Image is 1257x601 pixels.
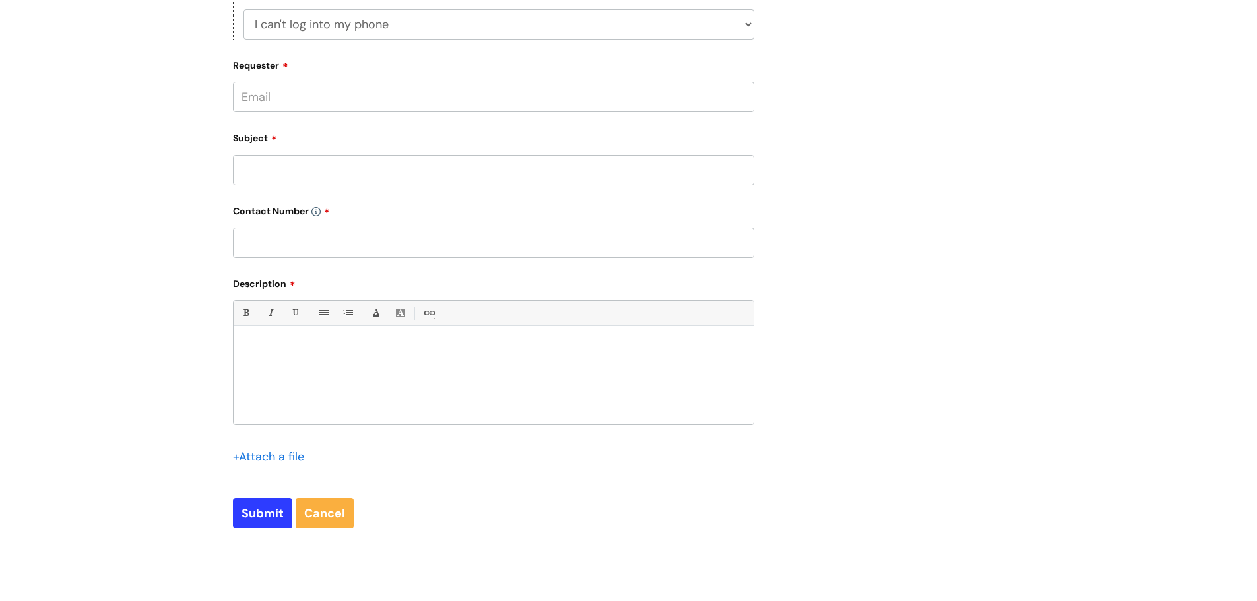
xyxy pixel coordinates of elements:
[233,55,754,71] label: Requester
[286,305,303,321] a: Underline(Ctrl-U)
[233,274,754,290] label: Description
[296,498,354,528] a: Cancel
[233,449,239,464] span: +
[233,128,754,144] label: Subject
[420,305,437,321] a: Link
[233,82,754,112] input: Email
[233,201,754,217] label: Contact Number
[262,305,278,321] a: Italic (Ctrl-I)
[238,305,254,321] a: Bold (Ctrl-B)
[233,446,312,467] div: Attach a file
[368,305,384,321] a: Font Color
[339,305,356,321] a: 1. Ordered List (Ctrl-Shift-8)
[392,305,408,321] a: Back Color
[311,207,321,216] img: info-icon.svg
[315,305,331,321] a: • Unordered List (Ctrl-Shift-7)
[233,498,292,528] input: Submit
